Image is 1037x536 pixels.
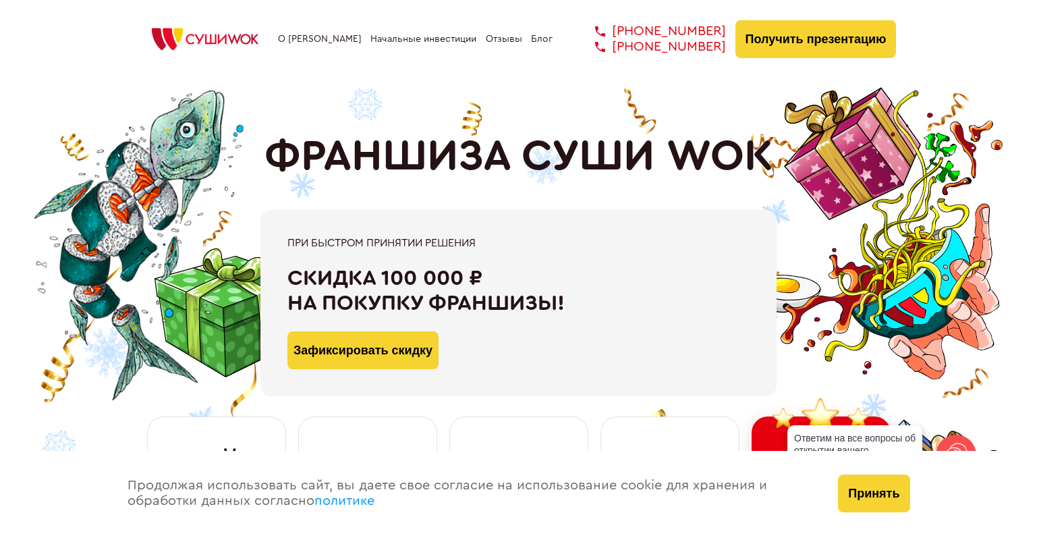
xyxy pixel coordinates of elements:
div: Ответим на все вопросы об открытии вашего [PERSON_NAME]! [787,425,922,475]
button: Зафиксировать скидку [287,331,439,369]
a: Блог [531,34,553,45]
button: Принять [838,475,909,512]
a: Отзывы [486,34,522,45]
img: СУШИWOK [141,24,269,54]
a: политике [314,494,374,508]
a: Начальные инвестиции [370,34,476,45]
div: Продолжая использовать сайт, вы даете свое согласие на использование cookie для хранения и обрабо... [114,451,825,536]
a: О [PERSON_NAME] [278,34,362,45]
h1: ФРАНШИЗА СУШИ WOK [264,132,773,182]
button: Получить презентацию [735,20,897,58]
span: 700 [638,444,702,487]
a: [PHONE_NUMBER] [575,24,726,39]
span: 1-й [192,444,241,487]
div: При быстром принятии решения [287,237,750,249]
span: 300 [335,444,401,487]
span: 500 [485,444,552,487]
a: [PHONE_NUMBER] [575,39,726,55]
div: Скидка 100 000 ₽ на покупку франшизы! [287,266,750,316]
